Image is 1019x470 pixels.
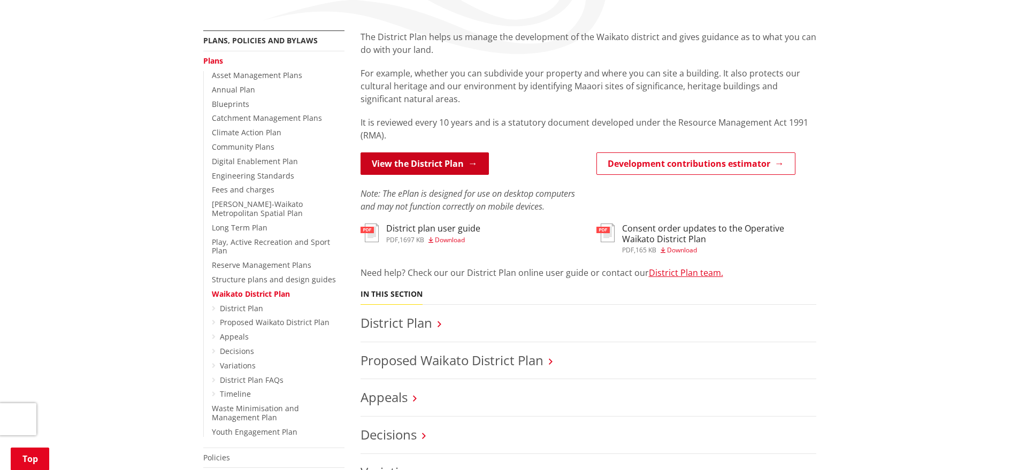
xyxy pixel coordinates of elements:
a: Proposed Waikato District Plan [361,351,543,369]
a: View the District Plan [361,152,489,175]
p: The District Plan helps us manage the development of the Waikato district and gives guidance as t... [361,30,816,56]
a: Long Term Plan [212,222,267,233]
a: Decisions [361,426,417,443]
a: Waste Minimisation and Management Plan [212,403,299,422]
span: Download [667,245,697,255]
div: , [622,247,816,253]
h3: Consent order updates to the Operative Waikato District Plan [622,224,816,244]
a: Variations [220,360,256,371]
a: Plans [203,56,223,66]
img: document-pdf.svg [361,224,379,242]
div: , [386,237,480,243]
a: Asset Management Plans [212,70,302,80]
a: Digital Enablement Plan [212,156,298,166]
a: District plan user guide pdf,1697 KB Download [361,224,480,243]
a: Play, Active Recreation and Sport Plan [212,237,330,256]
a: Blueprints [212,99,249,109]
a: Appeals [220,332,249,342]
p: For example, whether you can subdivide your property and where you can site a building. It also p... [361,67,816,105]
a: Consent order updates to the Operative Waikato District Plan pdf,165 KB Download [596,224,816,253]
a: Development contributions estimator [596,152,795,175]
a: Policies [203,452,230,463]
a: Reserve Management Plans [212,260,311,270]
span: 165 KB [635,245,656,255]
span: Download [435,235,465,244]
a: Timeline [220,389,251,399]
a: Community Plans [212,142,274,152]
a: Engineering Standards [212,171,294,181]
a: District Plan [361,314,432,332]
p: Need help? Check our our District Plan online user guide or contact our [361,266,816,279]
a: Structure plans and design guides [212,274,336,284]
a: Fees and charges [212,184,274,195]
a: District Plan [220,303,263,313]
a: Appeals [361,388,408,406]
span: pdf [622,245,634,255]
iframe: Messenger Launcher [970,425,1008,464]
a: Top [11,448,49,470]
span: 1697 KB [400,235,424,244]
a: District Plan FAQs [220,375,284,385]
img: document-pdf.svg [596,224,615,242]
a: Catchment Management Plans [212,113,322,123]
a: Plans, policies and bylaws [203,35,318,45]
a: Youth Engagement Plan [212,427,297,437]
h3: District plan user guide [386,224,480,234]
a: Annual Plan [212,84,255,95]
em: Note: The ePlan is designed for use on desktop computers and may not function correctly on mobile... [361,188,575,212]
p: It is reviewed every 10 years and is a statutory document developed under the Resource Management... [361,116,816,142]
a: [PERSON_NAME]-Waikato Metropolitan Spatial Plan [212,199,303,218]
a: District Plan team. [649,267,723,279]
a: Proposed Waikato District Plan [220,317,330,327]
a: Decisions [220,346,254,356]
a: Waikato District Plan [212,289,290,299]
span: pdf [386,235,398,244]
h5: In this section [361,290,423,299]
a: Climate Action Plan [212,127,281,137]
